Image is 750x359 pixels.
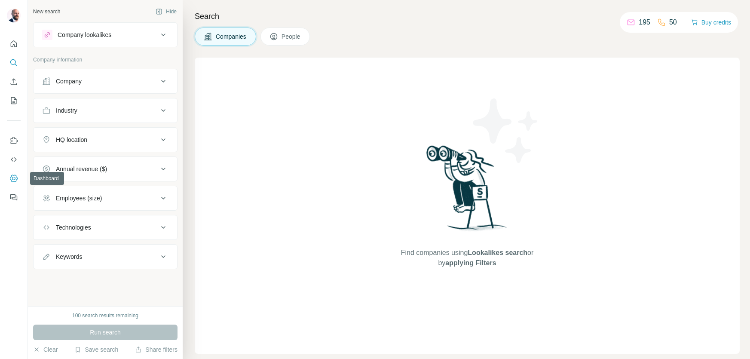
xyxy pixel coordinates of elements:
button: Save search [74,345,118,354]
button: My lists [7,93,21,108]
button: Use Surfe on LinkedIn [7,133,21,148]
button: Industry [34,100,177,121]
div: Company [56,77,82,86]
p: 195 [639,17,650,28]
span: Companies [216,32,247,41]
span: Find companies using or by [398,248,536,268]
p: Company information [33,56,178,64]
div: 100 search results remaining [72,312,138,319]
button: Company [34,71,177,92]
div: Company lookalikes [58,31,111,39]
button: Annual revenue ($) [34,159,177,179]
button: Quick start [7,36,21,52]
h4: Search [195,10,740,22]
button: Clear [33,345,58,354]
span: applying Filters [445,259,496,267]
button: Search [7,55,21,71]
img: Surfe Illustration - Stars [467,92,545,169]
button: Keywords [34,246,177,267]
button: Employees (size) [34,188,177,209]
button: Hide [150,5,183,18]
button: Enrich CSV [7,74,21,89]
div: New search [33,8,60,15]
button: Company lookalikes [34,25,177,45]
p: 50 [669,17,677,28]
img: Avatar [7,9,21,22]
button: Feedback [7,190,21,205]
button: Buy credits [691,16,731,28]
button: Share filters [135,345,178,354]
img: Surfe Illustration - Woman searching with binoculars [422,143,512,239]
button: Use Surfe API [7,152,21,167]
span: People [282,32,301,41]
button: HQ location [34,129,177,150]
span: Lookalikes search [468,249,527,256]
div: HQ location [56,135,87,144]
div: Industry [56,106,77,115]
div: Keywords [56,252,82,261]
div: Employees (size) [56,194,102,203]
div: Annual revenue ($) [56,165,107,173]
button: Dashboard [7,171,21,186]
button: Technologies [34,217,177,238]
div: Technologies [56,223,91,232]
